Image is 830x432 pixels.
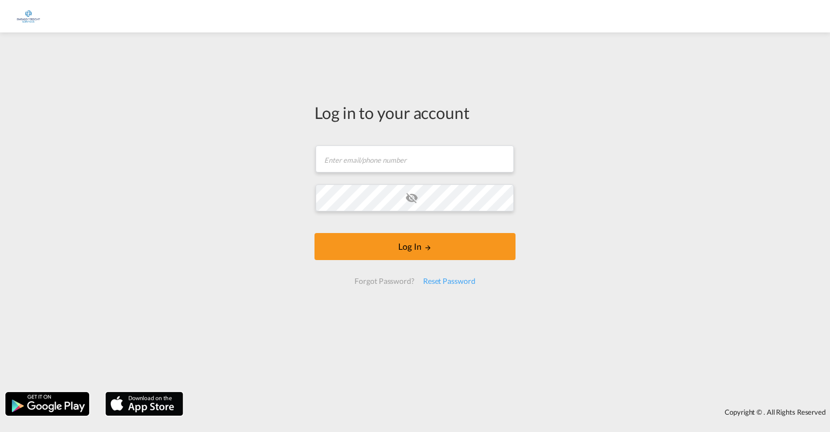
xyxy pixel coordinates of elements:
img: 6a2c35f0b7c411ef99d84d375d6e7407.jpg [16,4,41,29]
img: google.png [4,391,90,417]
input: Enter email/phone number [316,145,514,172]
img: apple.png [104,391,184,417]
md-icon: icon-eye-off [405,191,418,204]
div: Copyright © . All Rights Reserved [189,403,830,421]
div: Log in to your account [314,101,516,124]
div: Reset Password [419,271,480,291]
div: Forgot Password? [350,271,418,291]
button: LOGIN [314,233,516,260]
